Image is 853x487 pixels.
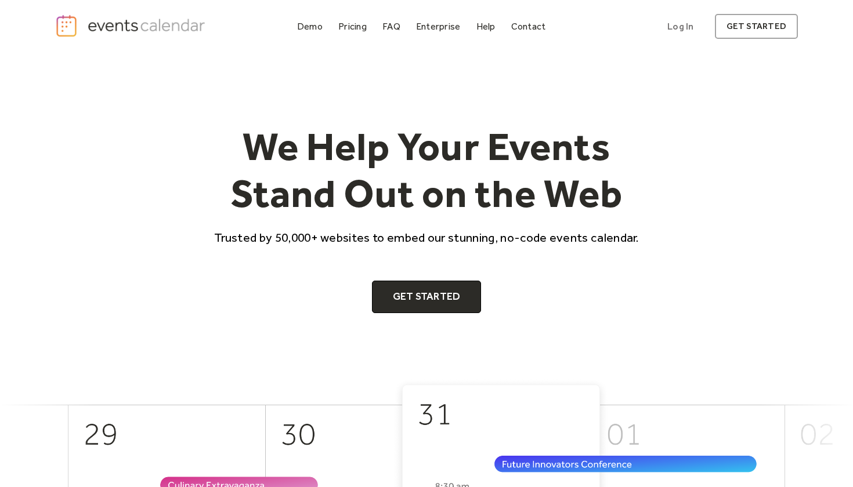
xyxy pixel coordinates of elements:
p: Trusted by 50,000+ websites to embed our stunning, no-code events calendar. [204,229,649,246]
a: Log In [656,14,705,39]
a: Enterprise [411,19,465,34]
a: Pricing [334,19,371,34]
a: home [55,14,208,38]
div: Demo [297,23,323,30]
a: Demo [292,19,327,34]
div: Enterprise [416,23,460,30]
a: Help [472,19,500,34]
a: Get Started [372,281,482,313]
a: get started [715,14,798,39]
div: FAQ [382,23,400,30]
div: Contact [511,23,546,30]
a: Contact [507,19,551,34]
div: Help [476,23,496,30]
h1: We Help Your Events Stand Out on the Web [204,123,649,217]
a: FAQ [378,19,405,34]
div: Pricing [338,23,367,30]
